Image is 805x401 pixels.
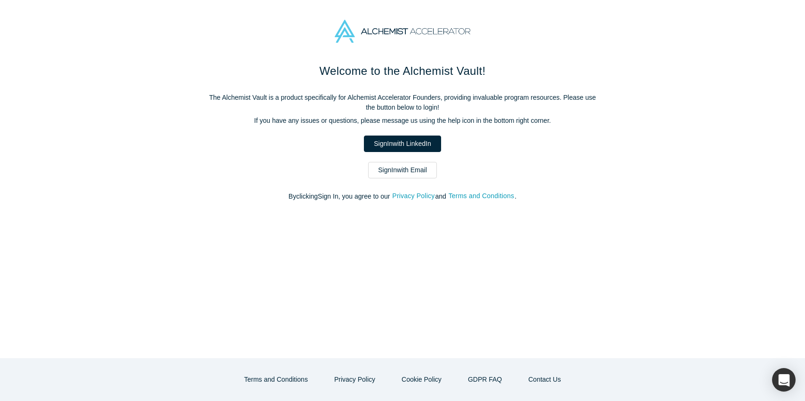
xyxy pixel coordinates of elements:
button: Contact Us [518,371,571,388]
a: GDPR FAQ [458,371,512,388]
p: By clicking Sign In , you agree to our and . [205,192,600,201]
button: Cookie Policy [392,371,451,388]
button: Terms and Conditions [448,191,515,201]
button: Privacy Policy [324,371,385,388]
button: Terms and Conditions [234,371,318,388]
img: Alchemist Accelerator Logo [335,20,470,43]
p: If you have any issues or questions, please message us using the help icon in the bottom right co... [205,116,600,126]
a: SignInwith Email [368,162,437,178]
a: SignInwith LinkedIn [364,136,441,152]
button: Privacy Policy [392,191,435,201]
p: The Alchemist Vault is a product specifically for Alchemist Accelerator Founders, providing inval... [205,93,600,112]
h1: Welcome to the Alchemist Vault! [205,63,600,80]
